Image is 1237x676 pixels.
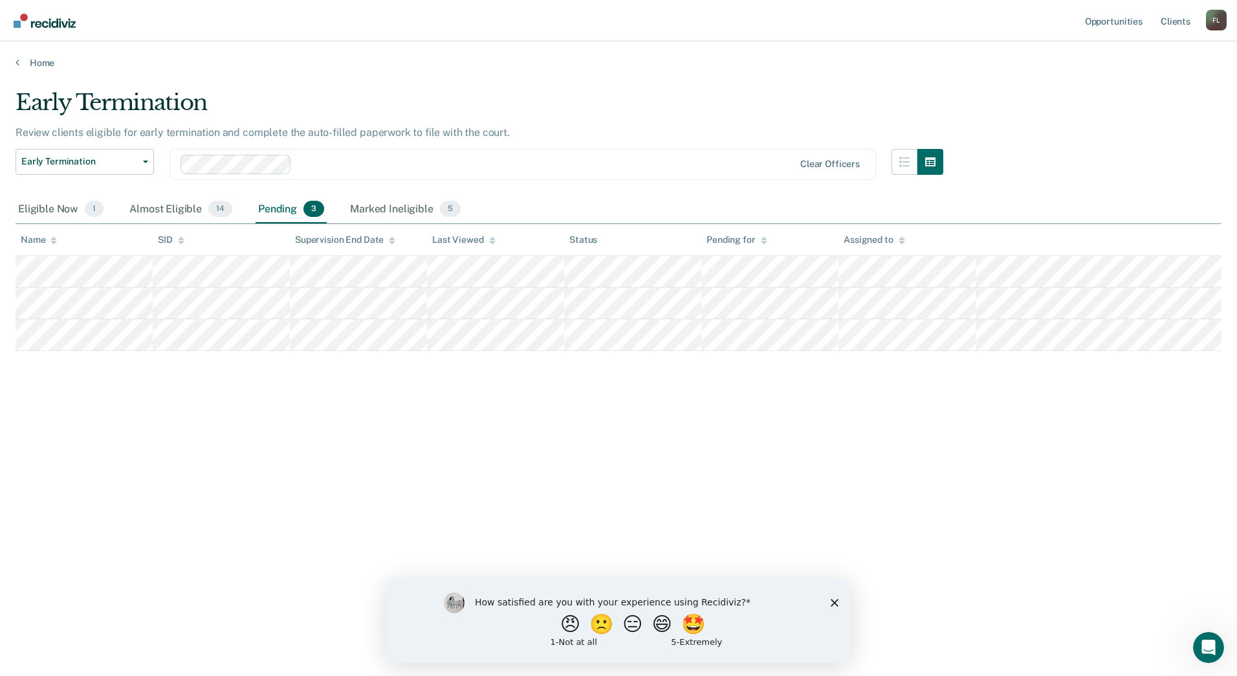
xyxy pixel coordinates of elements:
button: Profile dropdown button [1206,10,1227,30]
iframe: Survey by Kim from Recidiviz [387,580,850,663]
div: Status [569,234,597,245]
a: Home [16,57,1221,69]
div: Assigned to [844,234,904,245]
p: Review clients eligible for early termination and complete the auto-filled paperwork to file with... [16,126,510,139]
span: Early Termination [21,156,138,167]
div: Clear officers [800,159,860,170]
span: 3 [303,201,324,218]
div: Early Termination [16,89,943,126]
div: Pending3 [256,196,327,224]
div: SID [158,234,184,245]
img: Recidiviz [14,14,76,28]
button: Early Termination [16,149,154,175]
div: F L [1206,10,1227,30]
div: Name [21,234,57,245]
span: 1 [85,201,104,218]
iframe: Intercom live chat [1193,632,1224,663]
div: Last Viewed [432,234,495,245]
div: Almost Eligible14 [127,196,235,224]
div: Eligible Now1 [16,196,106,224]
span: 5 [440,201,461,218]
div: Marked Ineligible5 [347,196,463,224]
span: 14 [208,201,232,218]
div: Supervision End Date [295,234,395,245]
div: Pending for [706,234,767,245]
